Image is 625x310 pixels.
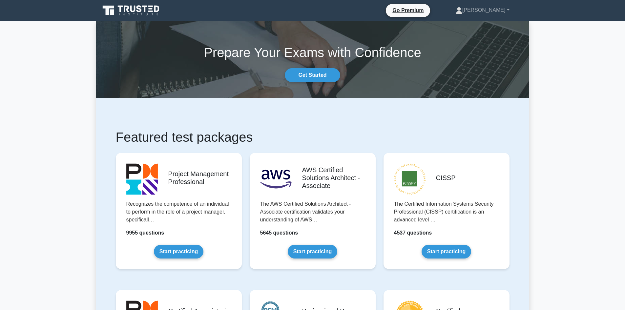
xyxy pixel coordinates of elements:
[96,45,529,60] h1: Prepare Your Exams with Confidence
[440,4,525,17] a: [PERSON_NAME]
[288,245,337,258] a: Start practicing
[285,68,340,82] a: Get Started
[154,245,203,258] a: Start practicing
[388,6,427,14] a: Go Premium
[422,245,471,258] a: Start practicing
[116,129,510,145] h1: Featured test packages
